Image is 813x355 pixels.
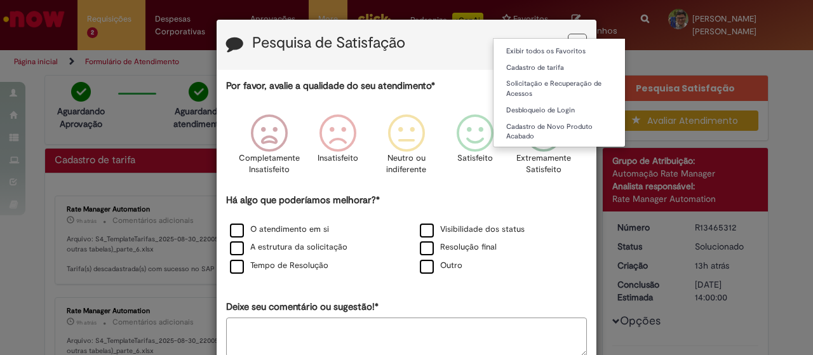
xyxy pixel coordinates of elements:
ul: Favoritos [493,38,626,147]
div: Extremamente Satisfeito [511,105,576,192]
label: Deixe seu comentário ou sugestão!* [226,300,379,314]
a: Exibir todos os Favoritos [494,44,633,58]
label: Por favor, avalie a qualidade do seu atendimento* [226,79,435,93]
div: Neutro ou indiferente [374,105,439,192]
a: Cadastro de tarifa [494,61,633,75]
label: Resolução final [420,241,497,253]
label: Outro [420,260,462,272]
label: A estrutura da solicitação [230,241,347,253]
label: Tempo de Resolução [230,260,328,272]
a: Cadastro de Novo Produto Acabado [494,120,633,144]
label: Visibilidade dos status [420,224,525,236]
div: Há algo que poderíamos melhorar?* [226,194,587,276]
label: Pesquisa de Satisfação [252,35,405,51]
p: Neutro ou indiferente [384,152,429,176]
div: Completamente Insatisfeito [236,105,301,192]
div: Insatisfeito [306,105,370,192]
div: Satisfeito [443,105,507,192]
p: Satisfeito [457,152,493,164]
a: Desbloqueio de Login [494,104,633,117]
p: Completamente Insatisfeito [239,152,300,176]
a: Solicitação e Recuperação de Acessos [494,77,633,100]
p: Insatisfeito [318,152,358,164]
label: O atendimento em si [230,224,329,236]
p: Extremamente Satisfeito [516,152,571,176]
